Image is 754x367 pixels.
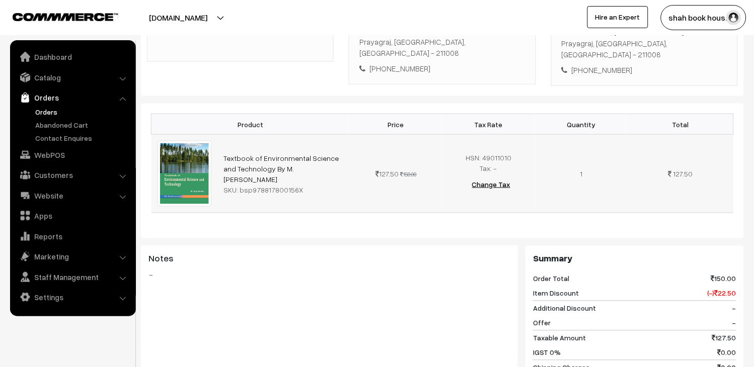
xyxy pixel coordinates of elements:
span: 127.50 [673,169,693,178]
div: [PHONE_NUMBER] [359,63,525,74]
span: - [732,318,736,328]
div: [PHONE_NUMBER] [562,64,727,76]
blockquote: - [148,269,510,281]
span: Order Total [533,273,569,284]
a: Orders [33,107,132,117]
a: Customers [13,166,132,184]
span: Taxable Amount [533,333,586,343]
a: COMMMERCE [13,10,101,22]
a: Reports [13,227,132,245]
button: [DOMAIN_NAME] [114,5,243,30]
div: SKU: bsp978817800156X [223,185,344,195]
span: 150.00 [711,273,736,284]
a: Settings [13,288,132,306]
button: Change Tax [464,173,518,196]
img: COMMMERCE [13,13,118,21]
th: Tax Rate [442,114,535,135]
a: Textbook of Environmental Science and Technology By M. [PERSON_NAME] [223,154,339,183]
strike: 150.00 [401,171,417,177]
a: Apps [13,207,132,225]
span: 1 [580,169,583,178]
a: Hire an Expert [587,6,648,28]
button: shah book hous… [661,5,746,30]
img: user [726,10,741,25]
th: Product [152,114,350,135]
a: Website [13,187,132,205]
h3: Notes [148,253,510,264]
th: Quantity [535,114,628,135]
span: 0.00 [718,347,736,358]
th: Price [350,114,442,135]
span: Offer [533,318,551,328]
span: 127.50 [375,169,399,178]
a: Abandoned Cart [33,120,132,130]
a: Orders [13,88,132,107]
span: IGST 0% [533,347,561,358]
h3: Summary [533,253,736,264]
span: (-) 22.50 [708,288,736,299]
div: Modern Lodge, Near [PERSON_NAME] Mess, Near J. K. Girls hostel, [GEOGRAPHIC_DATA] Prayagraj, [GEO... [359,14,525,59]
span: - [732,303,736,314]
img: img486b6f32a8760.jpg [158,141,211,206]
div: Modern Lodge, Near [PERSON_NAME] Mess, Near J. K. Girls hostel, [GEOGRAPHIC_DATA] Prayagraj, [GEO... [562,15,727,60]
span: Item Discount [533,288,579,299]
a: Marketing [13,247,132,265]
span: HSN: 49011010 Tax: - [466,153,512,172]
span: 127.50 [712,333,736,343]
a: Contact Enquires [33,133,132,143]
a: WebPOS [13,146,132,164]
a: Catalog [13,68,132,86]
a: Dashboard [13,48,132,66]
a: Staff Management [13,268,132,286]
span: Additional Discount [533,303,596,314]
th: Total [628,114,733,135]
